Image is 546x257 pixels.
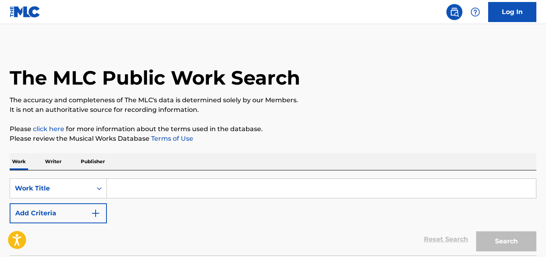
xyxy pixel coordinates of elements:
[78,153,107,170] p: Publisher
[91,208,100,218] img: 9d2ae6d4665cec9f34b9.svg
[450,7,459,17] img: search
[446,4,462,20] a: Public Search
[10,178,536,255] form: Search Form
[10,105,536,115] p: It is not an authoritative source for recording information.
[10,6,41,18] img: MLC Logo
[10,203,107,223] button: Add Criteria
[488,2,536,22] a: Log In
[15,184,87,193] div: Work Title
[10,134,536,144] p: Please review the Musical Works Database
[43,153,64,170] p: Writer
[10,153,28,170] p: Work
[149,135,193,142] a: Terms of Use
[467,4,483,20] div: Help
[470,7,480,17] img: help
[10,66,300,90] h1: The MLC Public Work Search
[10,124,536,134] p: Please for more information about the terms used in the database.
[10,95,536,105] p: The accuracy and completeness of The MLC's data is determined solely by our Members.
[33,125,64,133] a: click here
